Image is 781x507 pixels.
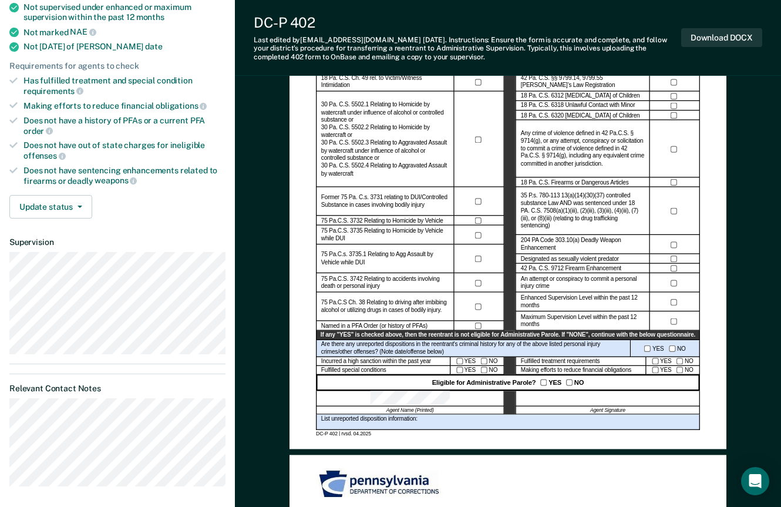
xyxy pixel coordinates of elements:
span: requirements [23,86,83,96]
div: YES NO [631,340,700,357]
div: Does not have a history of PFAs or a current PFA order [23,116,225,136]
label: Any crime of violence defined in 42 Pa.C.S. § 9714(g), or any attempt, conspiracy or solicitation... [521,130,645,168]
div: Making efforts to reduce financial [23,100,225,111]
div: Making efforts to reduce financial obligations [516,366,646,375]
dt: Supervision [9,237,225,247]
label: An attempt or conspiracy to commit a personal injury crime [521,276,645,291]
div: Not marked [23,27,225,38]
div: YES NO [450,357,504,366]
dt: Relevant Contact Notes [9,384,225,394]
div: YES NO [646,366,700,375]
img: PDOC Logo [316,468,445,501]
div: List unreported disposition information: [316,414,700,430]
label: 204 PA Code 303.10(a) Deadly Weapon Enhancement [521,237,645,253]
label: 18 Pa. C.S. Ch. 49 rel. to Victim/Witness Intimidation [321,75,449,90]
div: Requirements for agents to check [9,61,225,71]
div: Agent Signature [516,407,700,414]
div: Last edited by [EMAIL_ADDRESS][DOMAIN_NAME] . Instructions: Ensure the form is accurate and compl... [254,36,681,61]
div: If any "YES" is checked above, then the reentrant is not eligible for Administrative Parole. If "... [316,331,700,340]
span: [DATE] [423,36,445,44]
label: Named in a PFA Order (or history of PFAs) [321,323,427,330]
div: Incurred a high sanction within the past year [316,357,450,366]
button: Update status [9,195,92,219]
label: 75 Pa.C.s. 3735.1 Relating to Agg Assault by Vehicle while DUI [321,251,449,267]
button: Download DOCX [681,28,762,48]
span: weapons [95,176,137,185]
label: Enhanced Supervision Level within the past 12 months [521,294,645,310]
div: Does not have sentencing enhancements related to firearms or deadly [23,166,225,186]
label: 18 Pa. C.S. 6318 Unlawful Contact with Minor [521,102,635,110]
span: months [136,12,164,22]
label: 75 Pa.C.S Ch. 38 Relating to driving after imbibing alcohol or utilizing drugs in cases of bodily... [321,299,449,314]
label: 18 Pa. C.S. Firearms or Dangerous Articles [521,179,629,186]
span: date [145,42,162,51]
div: Open Intercom Messenger [741,467,769,495]
label: 18 Pa. C.S. 6320 [MEDICAL_DATA] of Children [521,112,640,119]
div: Has fulfilled treatment and special condition [23,76,225,96]
div: YES NO [646,357,700,366]
label: 75 Pa.C.S. 3732 Relating to Homicide by Vehicle [321,217,443,224]
label: Former 75 Pa. C.s. 3731 relating to DUI/Controlled Substance in cases involving bodily injury [321,194,449,209]
label: Maximum Supervision Level within the past 12 months [521,314,645,329]
div: DC-P 402 | rvsd. 04.2025 [316,430,700,437]
span: NAE [70,27,96,36]
div: YES NO [450,366,504,375]
label: 18 Pa. C.S. 6312 [MEDICAL_DATA] of Children [521,93,640,100]
label: 75 Pa.C.S. 3735 Relating to Homicide by Vehicle while DUI [321,227,449,243]
label: 42 Pa. C.S. 9712 Firearm Enhancement [521,265,621,273]
div: DC-P 402 [254,14,681,31]
span: obligations [156,101,207,110]
div: Eligible for Administrative Parole? YES NO [316,375,700,391]
div: Does not have out of state charges for ineligible [23,140,225,160]
label: Designated as sexually violent predator [521,256,619,263]
span: offenses [23,151,66,160]
label: 75 Pa.C.S. 3742 Relating to accidents involving death or personal injury [321,276,449,291]
div: Agent Name (Printed) [316,407,504,414]
div: Are there any unreported dispositions in the reentrant's criminal history for any of the above li... [316,340,631,357]
div: Fulfilled treatment requirements [516,357,646,366]
div: Fulfilled special conditions [316,366,450,375]
label: 30 Pa. C.S. 5502.1 Relating to Homicide by watercraft under influence of alcohol or controlled su... [321,101,449,177]
div: Not supervised under enhanced or maximum supervision within the past 12 [23,2,225,22]
label: 35 P.s. 780-113 13(a)(14)(30)(37) controlled substance Law AND was sentenced under 18 PA. C.S. 75... [521,192,645,230]
div: Not [DATE] of [PERSON_NAME] [23,42,225,52]
label: 42 Pa. C.S. §§ 9799.14, 9799.55 [PERSON_NAME]’s Law Registration [521,75,645,90]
